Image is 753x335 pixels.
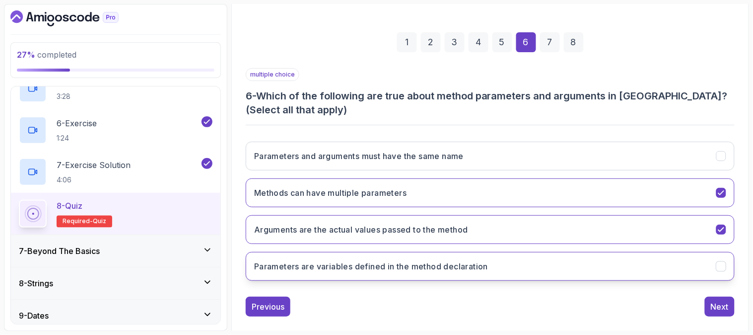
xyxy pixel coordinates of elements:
[397,32,417,52] div: 1
[57,175,131,185] p: 4:06
[11,267,220,299] button: 8-Strings
[11,235,220,267] button: 7-Beyond The Basics
[19,116,212,144] button: 6-Exercise1:24
[19,310,49,322] h3: 9 - Dates
[516,32,536,52] div: 6
[57,159,131,171] p: 7 - Exercise Solution
[10,10,141,26] a: Dashboard
[540,32,560,52] div: 7
[19,245,100,257] h3: 7 - Beyond The Basics
[246,215,735,244] button: Arguments are the actual values passed to the method
[705,297,735,317] button: Next
[469,32,488,52] div: 4
[57,133,97,143] p: 1:24
[19,75,212,102] button: 5-Naming Convention3:28
[421,32,441,52] div: 2
[246,142,735,170] button: Parameters and arguments must have the same name
[17,50,76,60] span: completed
[246,297,290,317] button: Previous
[17,50,35,60] span: 27 %
[57,91,139,101] p: 3:28
[564,32,584,52] div: 8
[19,200,212,228] button: 8-QuizRequired-quiz
[246,178,735,207] button: Methods can have multiple parameters
[19,158,212,186] button: 7-Exercise Solution4:06
[63,218,93,226] span: Required-
[254,224,468,236] h3: Arguments are the actual values passed to the method
[254,187,407,199] h3: Methods can have multiple parameters
[492,32,512,52] div: 5
[57,117,97,129] p: 6 - Exercise
[19,277,53,289] h3: 8 - Strings
[254,150,464,162] h3: Parameters and arguments must have the same name
[246,68,299,81] p: multiple choice
[246,252,735,281] button: Parameters are variables defined in the method declaration
[93,218,106,226] span: quiz
[11,300,220,332] button: 9-Dates
[445,32,465,52] div: 3
[252,301,284,313] div: Previous
[254,260,488,272] h3: Parameters are variables defined in the method declaration
[246,89,735,117] h3: 6 - Which of the following are true about method parameters and arguments in [GEOGRAPHIC_DATA]? (...
[711,301,729,313] div: Next
[57,200,82,212] p: 8 - Quiz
